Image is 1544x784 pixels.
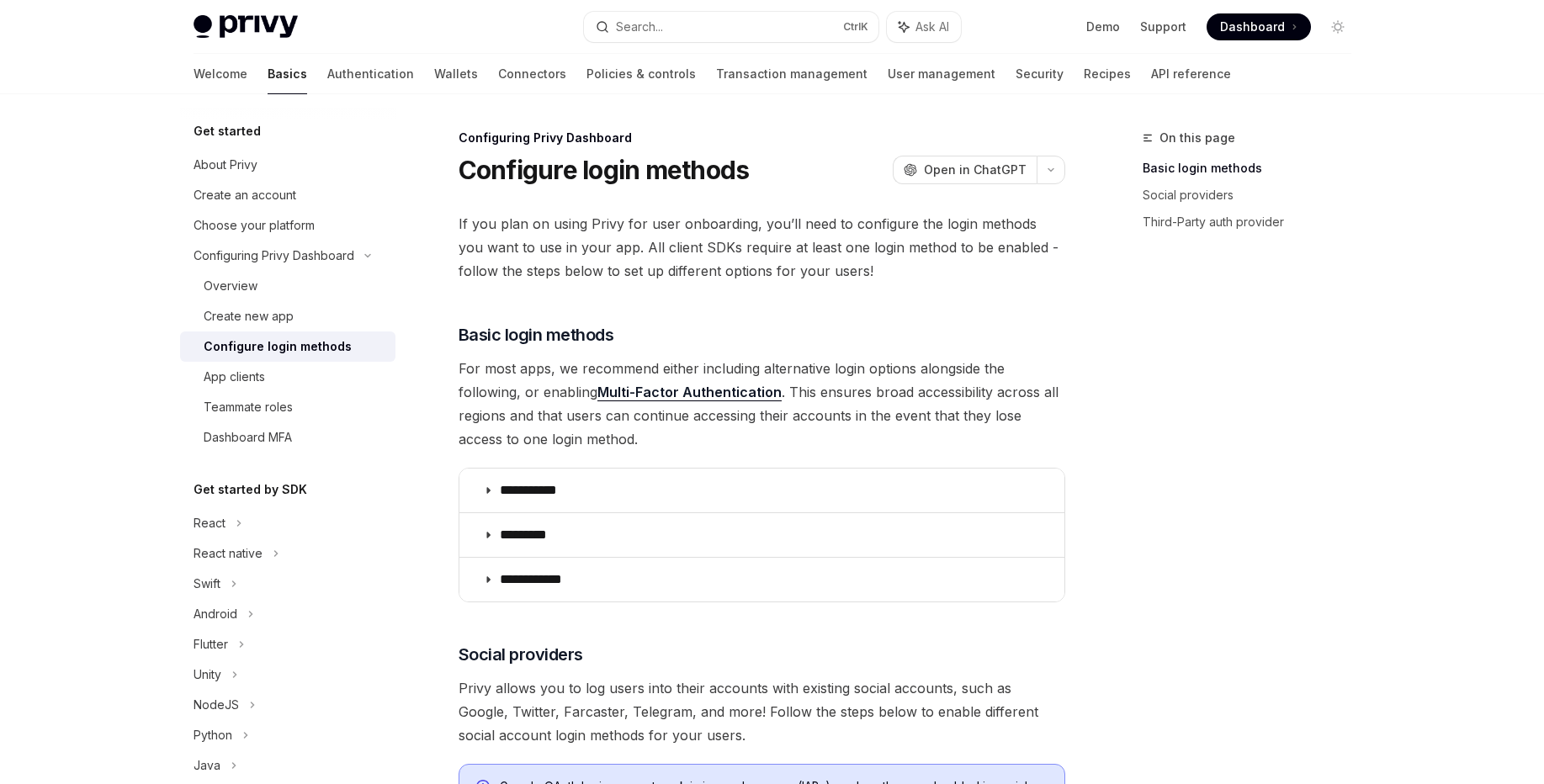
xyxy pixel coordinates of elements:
[194,479,307,500] h5: Get started by SDK
[327,54,414,94] a: Authentication
[180,210,395,241] a: Choose your platform
[459,643,583,666] span: Social providers
[194,634,228,654] div: Flutter
[498,54,566,94] a: Connectors
[1143,155,1365,182] a: Basic login methods
[716,54,868,94] a: Transaction management
[194,574,220,594] div: Swift
[1140,19,1186,35] a: Support
[1143,182,1365,209] a: Social providers
[194,246,354,266] div: Configuring Privy Dashboard
[915,19,949,35] span: Ask AI
[459,357,1065,451] span: For most apps, we recommend either including alternative login options alongside the following, o...
[204,367,265,387] div: App clients
[194,513,225,533] div: React
[204,306,294,326] div: Create new app
[1220,19,1285,35] span: Dashboard
[194,215,315,236] div: Choose your platform
[180,271,395,301] a: Overview
[194,121,261,141] h5: Get started
[194,155,257,175] div: About Privy
[204,397,293,417] div: Teammate roles
[180,422,395,453] a: Dashboard MFA
[204,427,292,448] div: Dashboard MFA
[1159,128,1235,148] span: On this page
[194,604,237,624] div: Android
[924,162,1027,178] span: Open in ChatGPT
[180,331,395,362] a: Configure login methods
[194,755,220,776] div: Java
[194,665,221,685] div: Unity
[459,323,614,347] span: Basic login methods
[180,150,395,180] a: About Privy
[584,12,878,42] button: Search...CtrlK
[459,130,1065,146] div: Configuring Privy Dashboard
[843,20,868,34] span: Ctrl K
[180,392,395,422] a: Teammate roles
[616,17,663,37] div: Search...
[194,543,263,564] div: React native
[194,725,232,745] div: Python
[204,276,257,296] div: Overview
[194,185,296,205] div: Create an account
[1086,19,1120,35] a: Demo
[180,180,395,210] a: Create an account
[459,212,1065,283] span: If you plan on using Privy for user onboarding, you’ll need to configure the login methods you wa...
[194,695,239,715] div: NodeJS
[888,54,995,94] a: User management
[459,155,750,185] h1: Configure login methods
[1143,209,1365,236] a: Third-Party auth provider
[1016,54,1064,94] a: Security
[194,54,247,94] a: Welcome
[586,54,696,94] a: Policies & controls
[597,384,782,401] a: Multi-Factor Authentication
[1207,13,1311,40] a: Dashboard
[1151,54,1231,94] a: API reference
[180,301,395,331] a: Create new app
[194,15,298,39] img: light logo
[180,362,395,392] a: App clients
[893,156,1037,184] button: Open in ChatGPT
[1084,54,1131,94] a: Recipes
[434,54,478,94] a: Wallets
[268,54,307,94] a: Basics
[887,12,961,42] button: Ask AI
[459,676,1065,747] span: Privy allows you to log users into their accounts with existing social accounts, such as Google, ...
[204,336,352,357] div: Configure login methods
[1324,13,1351,40] button: Toggle dark mode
